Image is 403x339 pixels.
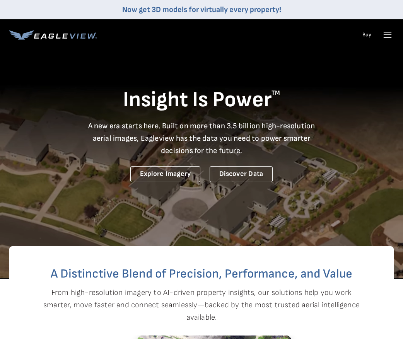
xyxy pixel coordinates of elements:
[130,166,201,182] a: Explore Imagery
[362,31,371,38] a: Buy
[9,87,394,114] h1: Insight Is Power
[122,5,281,14] a: Now get 3D models for virtually every property!
[210,166,273,182] a: Discover Data
[83,120,320,157] p: A new era starts here. Built on more than 3.5 billion high-resolution aerial images, Eagleview ha...
[40,268,363,280] h2: A Distinctive Blend of Precision, Performance, and Value
[272,89,280,97] sup: TM
[40,286,363,324] p: From high-resolution imagery to AI-driven property insights, our solutions help you work smarter,...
